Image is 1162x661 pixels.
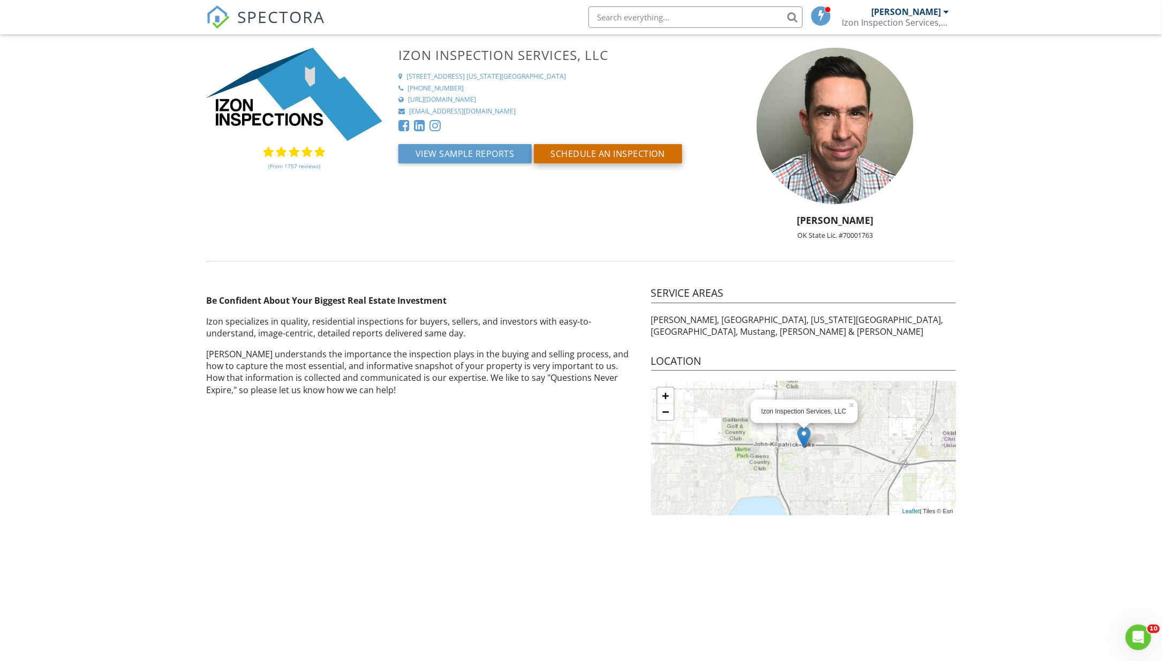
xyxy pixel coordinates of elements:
span: SPECTORA [237,5,325,28]
div: [PERSON_NAME] [871,6,941,17]
div: Izon Inspection Services, LLC [842,17,949,28]
img: NewIZONLogo.jpg [206,48,382,141]
a: Zoom in [658,388,674,404]
button: Schedule an Inspection [534,144,682,163]
a: SPECTORA [206,14,325,37]
img: img_1066.jpeg [757,48,913,204]
div: [US_STATE][GEOGRAPHIC_DATA] [466,72,566,81]
a: [STREET_ADDRESS] [US_STATE][GEOGRAPHIC_DATA] [398,72,701,81]
a: [EMAIL_ADDRESS][DOMAIN_NAME] [398,107,701,116]
span: 10 [1148,625,1160,633]
img: The Best Home Inspection Software - Spectora [206,5,230,29]
div: [URL][DOMAIN_NAME] [408,95,476,104]
div: | Tiles © Esri [900,507,956,516]
p: [PERSON_NAME], [GEOGRAPHIC_DATA], [US_STATE][GEOGRAPHIC_DATA], [GEOGRAPHIC_DATA], Mustang, [PERSO... [651,314,956,338]
a: Zoom out [658,404,674,420]
p: Izon specializes in quality, residential inspections for buyers, sellers, and investors with easy... [206,316,638,340]
a: (From 1757 reviews) [268,157,320,175]
a: [URL][DOMAIN_NAME] [398,95,701,104]
div: OK State Lic. #70001763 [708,231,962,239]
h4: Service Areas [651,286,956,303]
a: × [848,400,858,407]
div: [EMAIL_ADDRESS][DOMAIN_NAME] [409,107,516,116]
a: Schedule an Inspection [534,151,682,163]
p: [PERSON_NAME] understands the importance the inspection plays in the buying and selling process, ... [206,348,638,396]
h3: Izon Inspection Services, LLC [398,48,701,62]
a: [PHONE_NUMBER] [398,84,701,93]
button: View Sample Reports [398,144,532,163]
a: View Sample Reports [398,151,534,163]
h4: Location [651,354,956,371]
div: [PHONE_NUMBER] [408,84,464,93]
div: [STREET_ADDRESS] [406,72,465,81]
iframe: Intercom live chat [1126,625,1151,650]
strong: Be Confident About Your Biggest Real Estate Investment [206,295,447,306]
h5: [PERSON_NAME] [708,215,962,226]
a: Leaflet [902,508,920,514]
input: Search everything... [588,6,803,28]
div: Izon Inspection Services, LLC [761,407,847,416]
